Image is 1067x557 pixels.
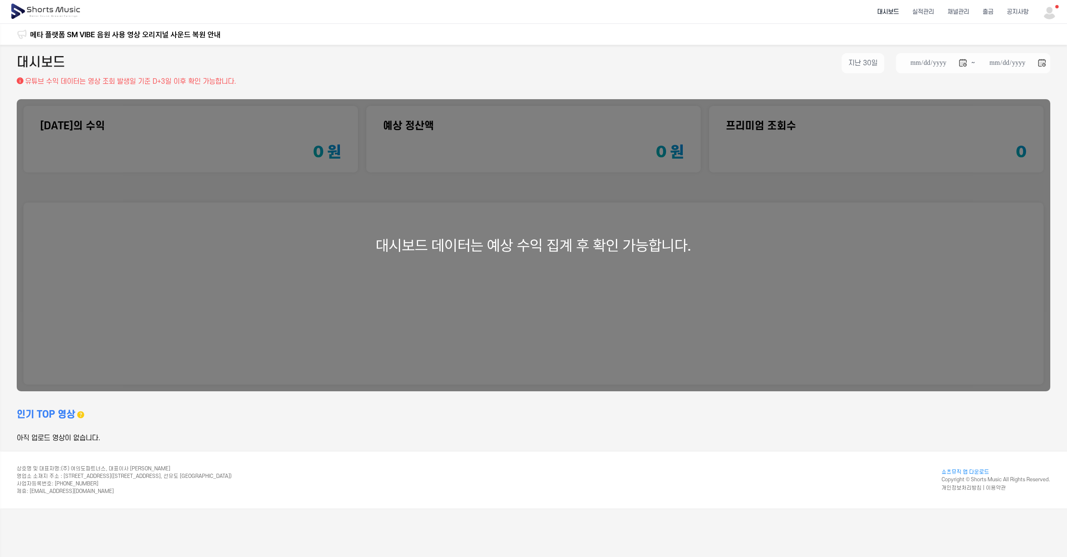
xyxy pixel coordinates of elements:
[17,473,62,479] span: 영업소 소재지 주소 :
[17,53,65,73] h2: 대시보드
[1000,1,1035,23] a: 공지사항
[17,408,75,421] h3: 인기 TOP 영상
[941,1,976,23] a: 채널관리
[842,53,884,73] button: 지난 30일
[17,466,61,472] span: 상호명 및 대표자명 :
[1042,4,1057,19] img: 사용자 이미지
[17,433,533,443] div: 아직 업로드 영상이 없습니다.
[942,468,1050,476] a: 쇼츠뮤직 앱 다운로드
[906,1,941,23] a: 실적관리
[17,29,27,39] img: 알림 아이콘
[17,99,1050,391] div: 대시보드 데이터는 예상 수익 집계 후 확인 가능합니다.
[17,77,23,84] img: 설명 아이콘
[942,468,1050,491] div: Copyright © Shorts Music All Rights Reserved.
[870,1,906,23] a: 대시보드
[30,29,221,40] a: 메타 플랫폼 SM VIBE 음원 사용 영상 오리지널 사운드 복원 안내
[896,53,1050,73] li: ~
[942,485,1006,491] a: 개인정보처리방침 | 이용약관
[17,465,232,495] div: (주) 여의도파트너스, 대표이사 [PERSON_NAME] [STREET_ADDRESS]([STREET_ADDRESS], 선유도 [GEOGRAPHIC_DATA]) 사업자등록번호...
[976,1,1000,23] a: 출금
[25,77,236,87] p: 유튜브 수익 데이터는 영상 조회 발생일 기준 D+3일 이후 확인 가능합니다.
